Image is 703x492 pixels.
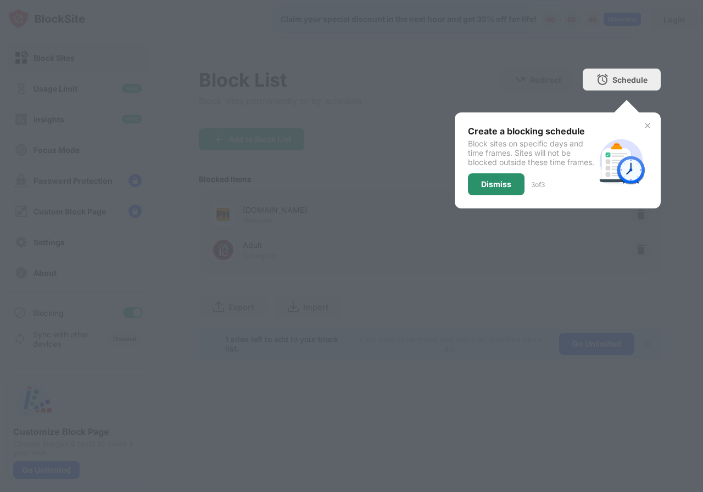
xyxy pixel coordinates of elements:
[612,75,648,84] div: Schedule
[531,180,545,189] div: 3 of 3
[595,134,648,187] img: schedule.svg
[643,121,652,130] img: x-button.svg
[468,126,595,137] div: Create a blocking schedule
[468,139,595,167] div: Block sites on specific days and time frames. Sites will not be blocked outside these time frames.
[481,180,511,189] div: Dismiss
